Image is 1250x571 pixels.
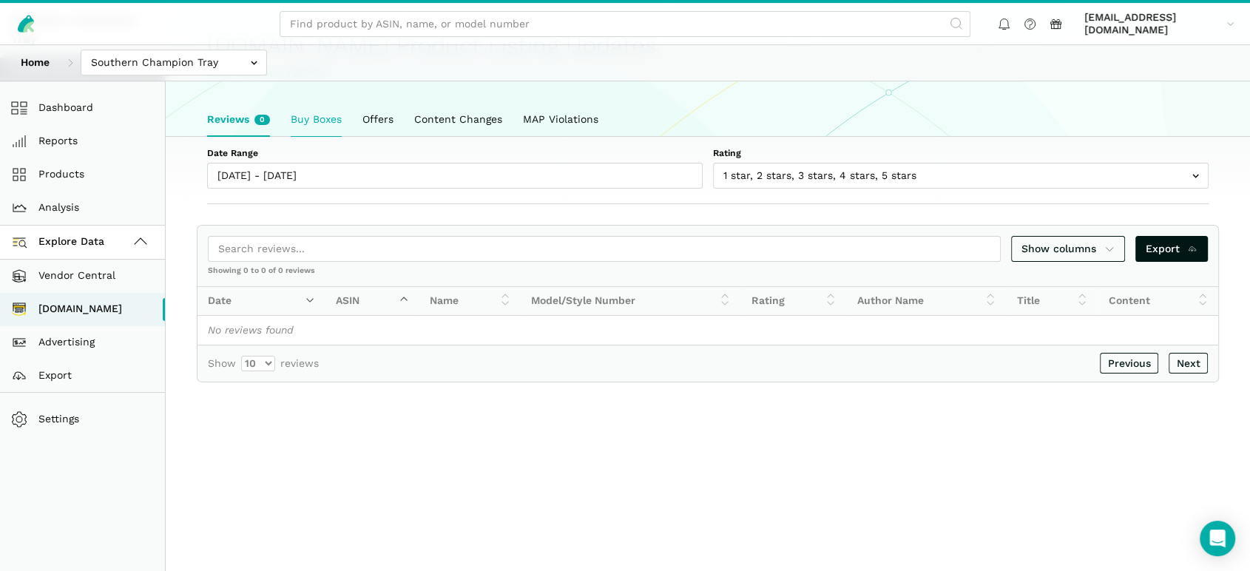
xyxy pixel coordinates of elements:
[1007,287,1098,316] th: Title: activate to sort column ascending
[1100,353,1158,374] a: Previous
[325,287,419,316] th: ASIN: activate to sort column ascending
[513,103,609,137] a: MAP Violations
[208,356,319,371] label: Show reviews
[197,287,325,316] th: Date: activate to sort column ascending
[280,11,970,37] input: Find product by ASIN, name, or model number
[280,103,352,137] a: Buy Boxes
[1169,353,1208,374] a: Next
[1200,521,1235,556] div: Open Intercom Messenger
[521,287,740,316] th: Model/Style Number: activate to sort column ascending
[741,287,847,316] th: Rating: activate to sort column ascending
[847,287,1007,316] th: Author Name: activate to sort column ascending
[208,236,1001,262] input: Search reviews...
[197,316,1218,345] td: No reviews found
[16,233,104,251] span: Explore Data
[1098,287,1218,316] th: Content: activate to sort column ascending
[1135,236,1209,262] a: Export
[10,50,60,75] a: Home
[1146,241,1198,257] span: Export
[254,115,270,125] span: New reviews in the last week
[1084,11,1221,37] span: [EMAIL_ADDRESS][DOMAIN_NAME]
[404,103,513,137] a: Content Changes
[197,103,280,137] a: Reviews0
[419,287,521,316] th: Name: activate to sort column ascending
[1079,8,1240,39] a: [EMAIL_ADDRESS][DOMAIN_NAME]
[81,50,267,75] input: Southern Champion Tray
[713,163,1209,189] input: 1 star, 2 stars, 3 stars, 4 stars, 5 stars
[1011,236,1125,262] a: Show columns
[352,103,404,137] a: Offers
[197,266,1218,286] div: Showing 0 to 0 of 0 reviews
[207,147,703,161] label: Date Range
[713,147,1209,161] label: Rating
[241,356,275,371] select: Showreviews
[1021,241,1115,257] span: Show columns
